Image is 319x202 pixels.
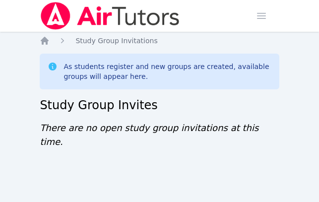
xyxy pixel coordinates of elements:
[64,62,271,81] div: As students register and new groups are created, available groups will appear here.
[75,37,157,45] span: Study Group Invitations
[40,36,279,46] nav: Breadcrumb
[40,2,180,30] img: Air Tutors
[40,123,258,147] span: There are no open study group invitations at this time.
[40,97,279,113] h2: Study Group Invites
[75,36,157,46] a: Study Group Invitations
